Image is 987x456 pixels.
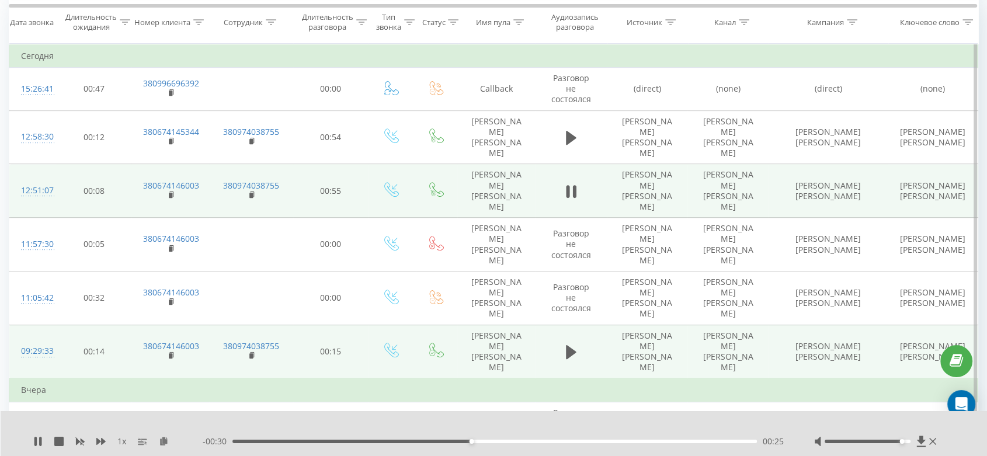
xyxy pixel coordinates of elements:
td: 00:55 [293,164,368,218]
a: 380674146003 [143,180,199,191]
span: - 00:30 [203,436,232,447]
div: Кампания [807,17,844,27]
a: 380974038755 [223,126,279,137]
span: Разговор не состоялся [551,281,591,314]
td: [PERSON_NAME] [PERSON_NAME] [607,218,687,271]
td: [PERSON_NAME] [PERSON_NAME] [687,325,768,378]
div: Тип звонка [376,12,401,32]
td: 00:29 [57,402,131,445]
div: Канал [714,17,736,27]
td: [PERSON_NAME] [PERSON_NAME] [888,325,978,378]
td: [PERSON_NAME] [PERSON_NAME] [687,164,768,218]
td: [PERSON_NAME] [PERSON_NAME] [687,110,768,164]
div: Open Intercom Messenger [947,390,975,418]
a: 380674146003 [143,287,199,298]
div: 11:57:30 [21,233,45,256]
a: 380974038755 [223,180,279,191]
td: [PERSON_NAME] [PERSON_NAME] [457,164,535,218]
td: [PERSON_NAME] [607,402,687,445]
td: 00:12 [57,110,131,164]
div: Accessibility label [470,439,474,444]
td: 00:00 [293,68,368,111]
td: [PERSON_NAME] [888,402,978,445]
span: Разговор не состоялся [551,228,591,260]
a: 380674145344 [143,126,199,137]
div: 12:58:30 [21,126,45,148]
span: Разговор не состоялся [551,407,591,439]
div: Статус [422,17,445,27]
td: [PERSON_NAME] [PERSON_NAME] [607,110,687,164]
div: Длительность разговора [302,12,353,32]
td: 00:15 [293,325,368,378]
div: Источник [627,17,662,27]
td: [PERSON_NAME] [PERSON_NAME] [457,218,535,271]
div: Аудиозапись разговора [545,12,604,32]
td: (direct) [769,68,888,111]
a: 380974038755 [223,340,279,351]
td: [PERSON_NAME] [PERSON_NAME] [769,164,888,218]
td: [PERSON_NAME] [PERSON_NAME] [769,218,888,271]
td: [PERSON_NAME] [PERSON_NAME] [769,325,888,378]
td: (direct) [607,68,687,111]
div: Номер клиента [134,17,190,27]
td: [PERSON_NAME] [769,402,888,445]
td: [PERSON_NAME] [PERSON_NAME] [888,164,978,218]
div: Сотрудник [224,17,263,27]
div: Ключевое слово [900,17,960,27]
td: [PERSON_NAME] [PERSON_NAME] [457,271,535,325]
td: [PERSON_NAME] [PERSON_NAME] [607,164,687,218]
td: (none) [888,68,978,111]
td: Сегодня [9,44,978,68]
div: Accessibility label [899,439,904,444]
span: Разговор не состоялся [551,72,591,105]
td: [PERSON_NAME] [PERSON_NAME] [687,271,768,325]
td: [PERSON_NAME] [457,402,535,445]
td: 00:54 [293,110,368,164]
span: 1 x [117,436,126,447]
span: 00:25 [763,436,784,447]
td: [PERSON_NAME] [PERSON_NAME] [769,110,888,164]
td: [PERSON_NAME] [PERSON_NAME] [457,110,535,164]
td: [PERSON_NAME] [PERSON_NAME] [888,271,978,325]
td: 00:08 [57,164,131,218]
td: (none) [687,68,768,111]
td: [PERSON_NAME] [PERSON_NAME] [888,110,978,164]
td: [PERSON_NAME] [PERSON_NAME] [769,271,888,325]
a: 380996696392 [143,78,199,89]
div: Длительность ожидания [65,12,117,32]
td: 00:00 [293,271,368,325]
td: [PERSON_NAME] [PERSON_NAME] [607,325,687,378]
td: [PERSON_NAME] [PERSON_NAME] [457,325,535,378]
div: Имя пула [476,17,510,27]
td: 00:47 [57,68,131,111]
td: Callback [457,68,535,111]
td: 00:05 [57,218,131,271]
td: 00:32 [57,271,131,325]
td: 00:00 [293,218,368,271]
div: 11:05:42 [21,287,45,309]
div: 12:51:07 [21,179,45,202]
div: Дата звонка [10,17,54,27]
td: 00:00 [293,402,368,445]
div: 09:29:33 [21,340,45,363]
td: [PERSON_NAME] [PERSON_NAME] [687,218,768,271]
div: 15:26:41 [21,78,45,100]
td: 00:14 [57,325,131,378]
td: [PERSON_NAME] [687,402,768,445]
td: [PERSON_NAME] [PERSON_NAME] [607,271,687,325]
a: 380674146003 [143,233,199,244]
a: 380674146003 [143,340,199,351]
td: [PERSON_NAME] [PERSON_NAME] [888,218,978,271]
td: Вчера [9,378,978,402]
